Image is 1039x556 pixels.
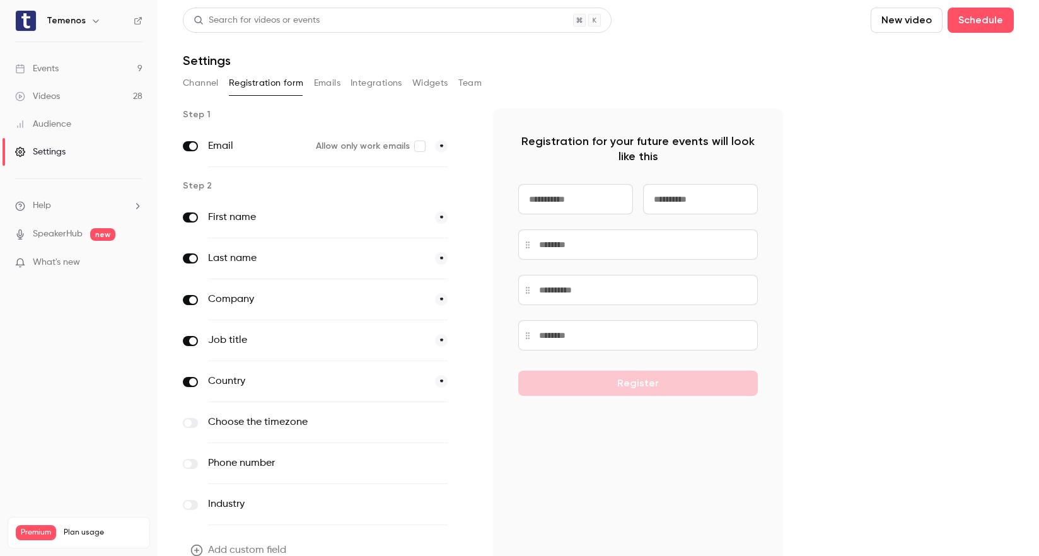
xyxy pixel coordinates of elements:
div: Audience [15,118,71,130]
p: Registration for your future events will look like this [518,134,758,164]
label: First name [208,210,425,225]
div: Settings [15,146,66,158]
label: Industry [208,497,395,512]
button: Team [458,73,482,93]
label: Country [208,374,425,389]
span: What's new [33,256,80,269]
button: Registration form [229,73,304,93]
p: Step 1 [183,108,473,121]
li: help-dropdown-opener [15,199,142,212]
button: Channel [183,73,219,93]
span: new [90,228,115,241]
button: New video [871,8,943,33]
p: Step 2 [183,180,473,192]
label: Email [208,139,306,154]
label: Choose the timezone [208,415,395,430]
button: Emails [314,73,340,93]
h6: Temenos [47,14,86,27]
span: Plan usage [64,528,142,538]
label: Allow only work emails [316,140,425,153]
button: Widgets [412,73,448,93]
h1: Settings [183,53,231,68]
img: Temenos [16,11,36,31]
div: Videos [15,90,60,103]
div: Search for videos or events [194,14,320,27]
button: Schedule [948,8,1014,33]
div: Events [15,62,59,75]
label: Job title [208,333,425,348]
button: Integrations [351,73,402,93]
label: Phone number [208,456,395,471]
label: Company [208,292,425,307]
span: Premium [16,525,56,540]
label: Last name [208,251,425,266]
a: SpeakerHub [33,228,83,241]
span: Help [33,199,51,212]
